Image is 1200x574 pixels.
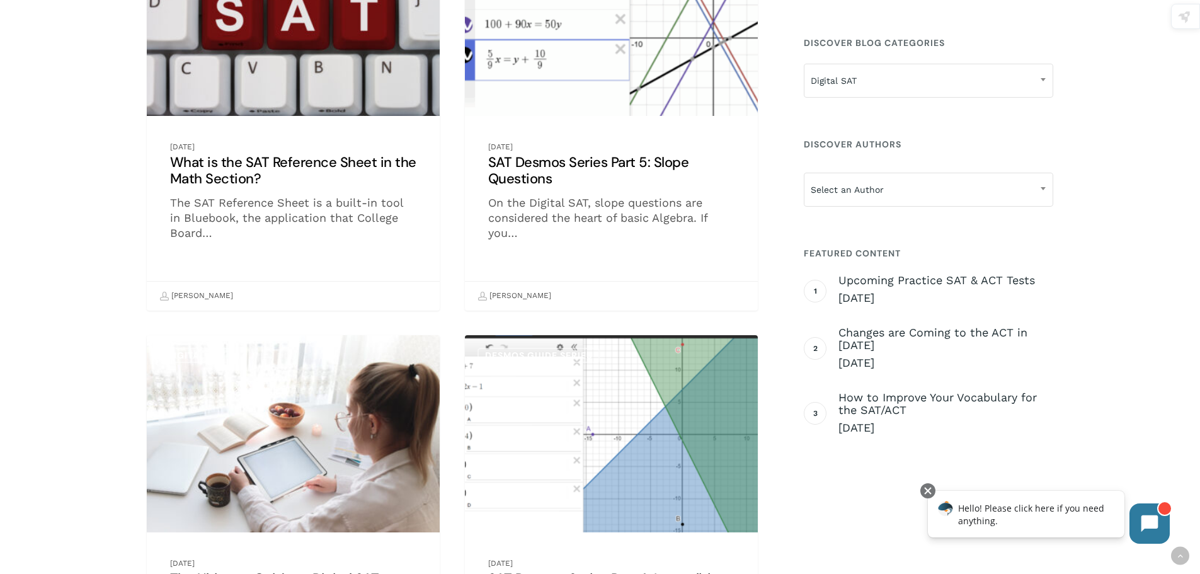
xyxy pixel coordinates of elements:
[838,420,1053,435] span: [DATE]
[478,285,551,307] a: [PERSON_NAME]
[804,67,1053,94] span: Digital SAT
[160,285,233,307] a: [PERSON_NAME]
[804,242,1053,265] h4: Featured Content
[838,326,1053,370] a: Changes are Coming to the ACT in [DATE] [DATE]
[804,173,1053,207] span: Select an Author
[838,326,1053,352] span: Changes are Coming to the ACT in [DATE]
[838,274,1053,287] span: Upcoming Practice SAT & ACT Tests
[838,355,1053,370] span: [DATE]
[804,32,1053,54] h4: Discover Blog Categories
[838,391,1053,435] a: How to Improve Your Vocabulary for the SAT/ACT [DATE]
[838,290,1053,306] span: [DATE]
[477,348,600,363] a: Desmos Guide Series
[804,176,1053,203] span: Select an Author
[838,274,1053,306] a: Upcoming Practice SAT & ACT Tests [DATE]
[159,348,233,363] a: Digital SAT
[838,391,1053,416] span: How to Improve Your Vocabulary for the SAT/ACT
[804,133,1053,156] h4: Discover Authors
[915,481,1182,556] iframe: Chatbot
[804,64,1053,98] span: Digital SAT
